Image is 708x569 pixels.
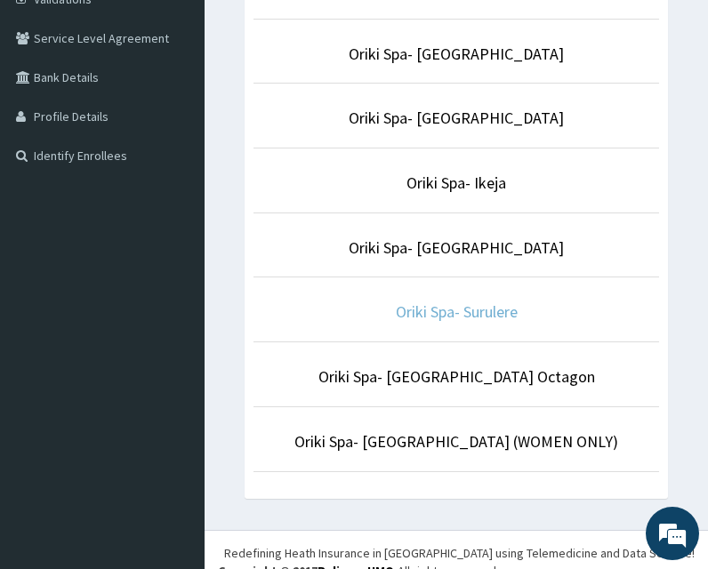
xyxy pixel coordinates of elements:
[349,237,564,258] a: Oriki Spa- [GEOGRAPHIC_DATA]
[224,544,695,562] div: Redefining Heath Insurance in [GEOGRAPHIC_DATA] using Telemedicine and Data Science!
[349,44,564,64] a: Oriki Spa- [GEOGRAPHIC_DATA]
[294,431,618,452] a: Oriki Spa- [GEOGRAPHIC_DATA] (WOMEN ONLY)
[406,172,506,193] a: Oriki Spa- Ikeja
[318,366,595,387] a: Oriki Spa- [GEOGRAPHIC_DATA] Octagon
[396,301,518,322] a: Oriki Spa- Surulere
[349,108,564,128] a: Oriki Spa- [GEOGRAPHIC_DATA]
